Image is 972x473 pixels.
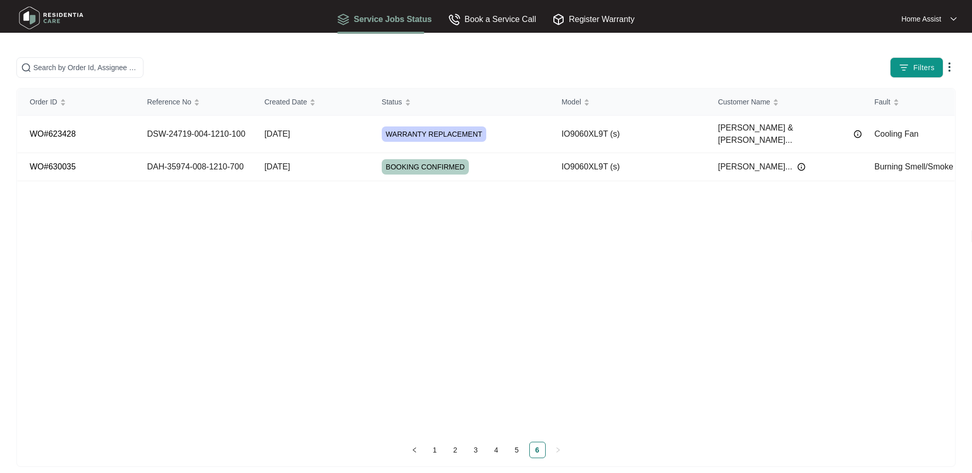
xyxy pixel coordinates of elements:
span: Created Date [264,96,307,107]
div: Register Warranty [552,13,634,26]
span: [PERSON_NAME]... [718,161,792,173]
span: [DATE] [264,130,290,138]
span: left [411,447,418,453]
span: [PERSON_NAME] & [PERSON_NAME]... [718,122,849,146]
a: 2 [448,442,463,458]
button: left [406,442,423,458]
img: filter icon [899,62,909,73]
a: 4 [489,442,504,458]
span: Filters [913,62,935,73]
img: Register Warranty icon [552,13,565,26]
span: BOOKING CONFIRMED [382,159,469,175]
span: Model [562,96,581,107]
button: filter iconFilters [890,57,943,78]
img: dropdown arrow [943,61,956,73]
span: Fault [874,96,890,107]
a: 6 [530,442,545,458]
div: Book a Service Call [448,13,536,26]
img: dropdown arrow [950,16,957,21]
th: Customer Name [706,89,862,116]
th: Created Date [252,89,369,116]
a: WO#630035 [30,162,76,171]
span: WARRANTY REPLACEMENT [382,126,486,142]
td: IO9060XL9T (s) [549,116,706,153]
img: Service Jobs Status icon [337,13,349,26]
th: Fault [862,89,955,116]
a: 3 [468,442,484,458]
img: Info icon [854,130,862,138]
img: Book a Service Call icon [448,13,461,26]
li: Next Page [550,442,566,458]
img: Info icon [797,163,805,171]
li: 6 [529,442,546,458]
li: 1 [427,442,443,458]
div: Service Jobs Status [337,13,431,26]
td: DSW-24719-004-1210-100 [135,116,252,153]
li: 5 [509,442,525,458]
span: right [555,447,561,453]
span: Status [382,96,402,107]
td: IO9060XL9T (s) [549,153,706,181]
li: 4 [488,442,505,458]
span: Customer Name [718,96,770,107]
a: 5 [509,442,525,458]
p: Home Assist [901,14,941,24]
td: Cooling Fan [862,116,955,153]
th: Status [369,89,549,116]
td: DAH-35974-008-1210-700 [135,153,252,181]
li: Previous Page [406,442,423,458]
img: residentia care logo [15,3,87,33]
span: [DATE] [264,162,290,171]
button: right [550,442,566,458]
li: 2 [447,442,464,458]
th: Model [549,89,706,116]
th: Reference No [135,89,252,116]
td: Burning Smell/Smoke [862,153,955,181]
a: 1 [427,442,443,458]
li: 3 [468,442,484,458]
